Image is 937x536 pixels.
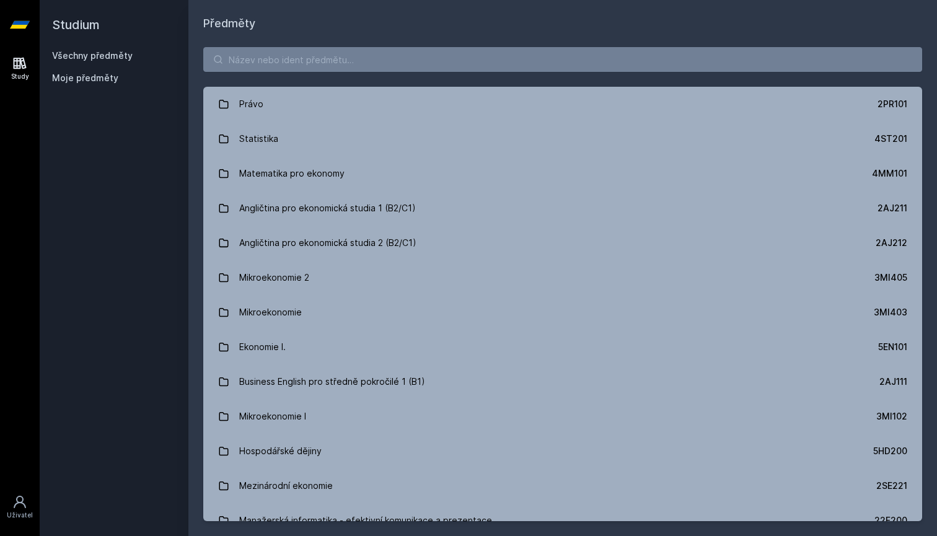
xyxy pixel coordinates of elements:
div: 2PR101 [878,98,907,110]
input: Název nebo ident předmětu… [203,47,922,72]
a: Angličtina pro ekonomická studia 2 (B2/C1) 2AJ212 [203,226,922,260]
a: Angličtina pro ekonomická studia 1 (B2/C1) 2AJ211 [203,191,922,226]
div: 5EN101 [878,341,907,353]
div: Právo [239,92,263,116]
div: Hospodářské dějiny [239,439,322,464]
a: Study [2,50,37,87]
a: Ekonomie I. 5EN101 [203,330,922,364]
div: Angličtina pro ekonomická studia 2 (B2/C1) [239,231,416,255]
div: 22F200 [874,514,907,527]
div: Angličtina pro ekonomická studia 1 (B2/C1) [239,196,416,221]
h1: Předměty [203,15,922,32]
a: Hospodářské dějiny 5HD200 [203,434,922,468]
div: Business English pro středně pokročilé 1 (B1) [239,369,425,394]
div: 4ST201 [874,133,907,145]
div: 5HD200 [873,445,907,457]
a: Mikroekonomie 3MI403 [203,295,922,330]
div: 2AJ111 [879,376,907,388]
div: 2SE221 [876,480,907,492]
div: Manažerská informatika - efektivní komunikace a prezentace [239,508,492,533]
a: Statistika 4ST201 [203,121,922,156]
div: 2AJ211 [878,202,907,214]
div: 2AJ212 [876,237,907,249]
a: Mezinárodní ekonomie 2SE221 [203,468,922,503]
a: Business English pro středně pokročilé 1 (B1) 2AJ111 [203,364,922,399]
div: 4MM101 [872,167,907,180]
a: Všechny předměty [52,50,133,61]
a: Mikroekonomie I 3MI102 [203,399,922,434]
a: Uživatel [2,488,37,526]
div: Ekonomie I. [239,335,286,359]
div: 3MI102 [876,410,907,423]
div: Mikroekonomie 2 [239,265,309,290]
div: Statistika [239,126,278,151]
div: Mezinárodní ekonomie [239,473,333,498]
div: Mikroekonomie I [239,404,306,429]
div: Uživatel [7,511,33,520]
a: Matematika pro ekonomy 4MM101 [203,156,922,191]
span: Moje předměty [52,72,118,84]
a: Právo 2PR101 [203,87,922,121]
div: 3MI403 [874,306,907,319]
div: 3MI405 [874,271,907,284]
div: Study [11,72,29,81]
div: Matematika pro ekonomy [239,161,345,186]
a: Mikroekonomie 2 3MI405 [203,260,922,295]
div: Mikroekonomie [239,300,302,325]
